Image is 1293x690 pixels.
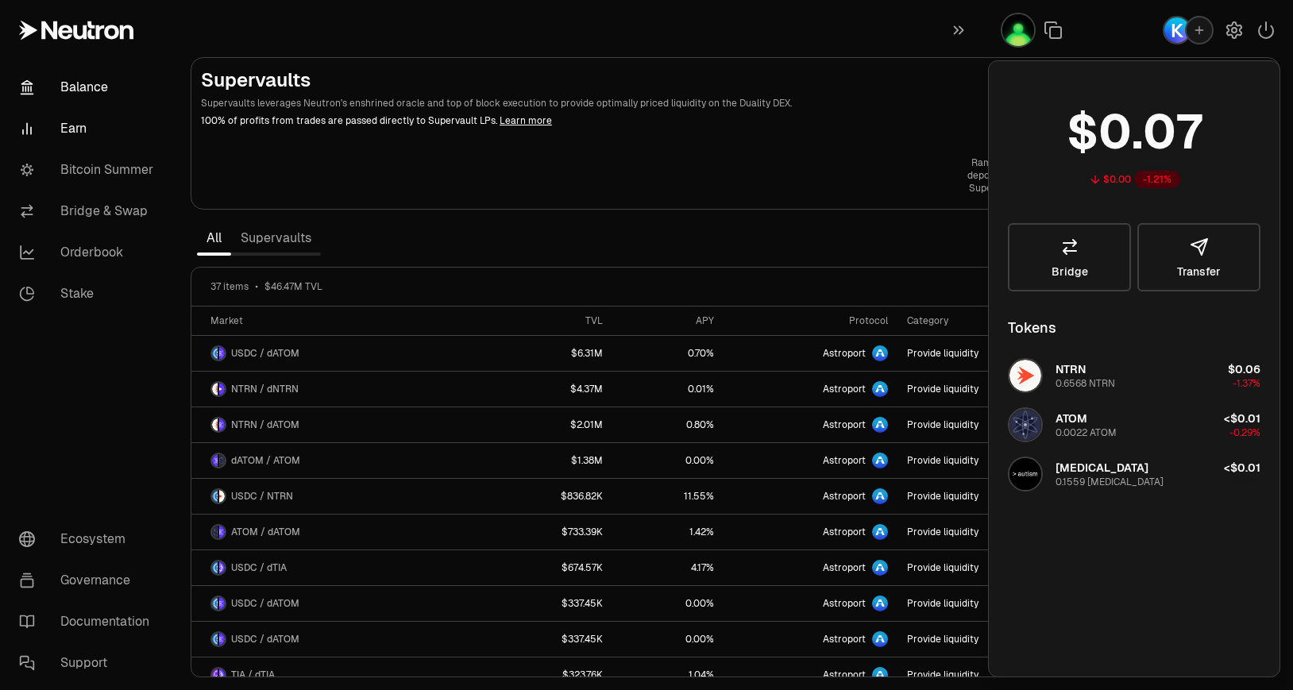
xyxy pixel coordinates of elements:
[724,622,897,657] a: Astroport
[612,407,724,442] a: 0.80%
[212,633,218,646] img: USDC Logo
[823,526,866,538] span: Astroport
[231,454,300,467] span: dATOM / ATOM
[612,515,724,549] a: 1.42%
[897,407,1076,442] a: Provide liquidity
[907,314,1067,327] div: Category
[231,383,299,395] span: NTRN / dNTRN
[1229,426,1260,439] span: -0.29%
[231,561,287,574] span: USDC / dTIA
[212,347,218,360] img: USDC Logo
[823,597,866,610] span: Astroport
[724,372,897,407] a: Astroport
[197,222,231,254] a: All
[823,669,866,681] span: Astroport
[998,450,1270,498] button: AUTISM Logo[MEDICAL_DATA]0.1559 [MEDICAL_DATA]<$0.01+0.00%
[1052,266,1088,277] span: Bridge
[486,407,613,442] a: $2.01M
[486,443,613,478] a: $1.38M
[1137,223,1260,291] button: Transfer
[823,454,866,467] span: Astroport
[191,550,486,585] a: USDC LogodTIA LogoUSDC / dTIA
[823,561,866,574] span: Astroport
[998,401,1270,449] button: ATOM LogoATOM0.0022 ATOM<$0.01-0.29%
[733,314,888,327] div: Protocol
[1134,171,1180,188] div: -1.21%
[1226,476,1260,488] span: +0.00%
[823,490,866,503] span: Astroport
[1056,411,1087,426] span: ATOM
[823,347,866,360] span: Astroport
[6,232,172,273] a: Orderbook
[486,372,613,407] a: $4.37M
[486,622,613,657] a: $337.45K
[1177,266,1221,277] span: Transfer
[210,314,477,327] div: Market
[191,515,486,549] a: ATOM LogodATOM LogoATOM / dATOM
[191,443,486,478] a: dATOM LogoATOM LogodATOM / ATOM
[897,372,1076,407] a: Provide liquidity
[486,586,613,621] a: $337.45K
[486,479,613,514] a: $836.82K
[823,383,866,395] span: Astroport
[219,418,225,431] img: dATOM Logo
[219,454,225,467] img: ATOM Logo
[1103,173,1131,186] div: $0.00
[6,560,172,601] a: Governance
[219,383,225,395] img: dNTRN Logo
[231,633,299,646] span: USDC / dATOM
[967,156,1078,195] a: Rambo load your clip—deposits open at dawn—Supervaults spare none.
[6,108,172,149] a: Earn
[823,418,866,431] span: Astroport
[219,347,225,360] img: dATOM Logo
[231,418,299,431] span: NTRN / dATOM
[967,169,1078,182] p: deposits open at dawn—
[264,280,322,293] span: $46.47M TVL
[724,407,897,442] a: Astroport
[897,550,1076,585] a: Provide liquidity
[212,490,218,503] img: USDC Logo
[1009,360,1041,391] img: NTRN Logo
[6,518,172,560] a: Ecosystem
[1224,411,1260,426] span: <$0.01
[219,597,225,610] img: dATOM Logo
[201,114,1156,128] p: 100% of profits from trades are passed directly to Supervault LPs.
[231,490,293,503] span: USDC / NTRN
[612,550,724,585] a: 4.17%
[191,586,486,621] a: USDC LogodATOM LogoUSDC / dATOM
[612,586,724,621] a: 0.00%
[219,669,225,681] img: dTIA Logo
[612,372,724,407] a: 0.01%
[486,550,613,585] a: $674.57K
[1009,458,1041,490] img: AUTISM Logo
[219,526,225,538] img: dATOM Logo
[6,149,172,191] a: Bitcoin Summer
[212,454,218,467] img: dATOM Logo
[622,314,714,327] div: APY
[1002,14,1034,46] img: Cosmos
[1224,461,1260,475] span: <$0.01
[191,336,486,371] a: USDC LogodATOM LogoUSDC / dATOM
[612,443,724,478] a: 0.00%
[967,156,1078,169] p: Rambo load your clip—
[1056,426,1117,439] div: 0.0022 ATOM
[612,622,724,657] a: 0.00%
[1056,476,1164,488] div: 0.1559 [MEDICAL_DATA]
[897,515,1076,549] a: Provide liquidity
[823,633,866,646] span: Astroport
[1056,377,1115,390] div: 0.6568 NTRN
[1164,17,1190,43] img: Keplr
[212,597,218,610] img: USDC Logo
[897,622,1076,657] a: Provide liquidity
[998,352,1270,399] button: NTRN LogoNTRN0.6568 NTRN$0.06-1.37%
[212,669,218,681] img: TIA Logo
[191,407,486,442] a: NTRN LogodATOM LogoNTRN / dATOM
[219,633,225,646] img: dATOM Logo
[6,191,172,232] a: Bridge & Swap
[897,336,1076,371] a: Provide liquidity
[219,490,225,503] img: NTRN Logo
[210,280,249,293] span: 37 items
[1056,461,1148,475] span: [MEDICAL_DATA]
[212,383,218,395] img: NTRN Logo
[231,526,300,538] span: ATOM / dATOM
